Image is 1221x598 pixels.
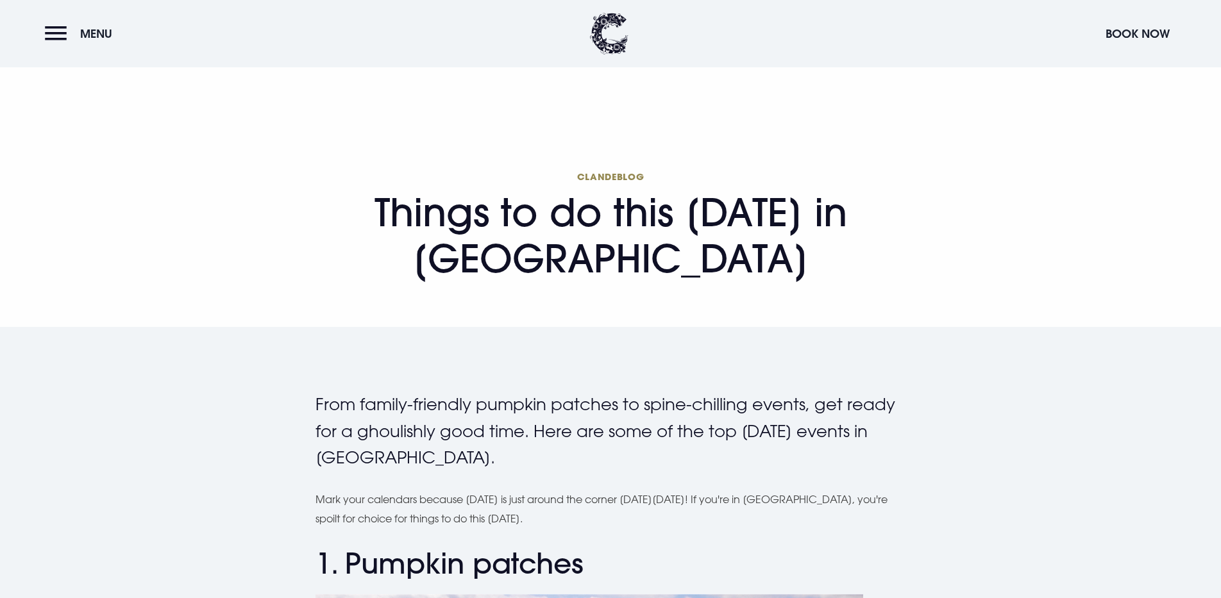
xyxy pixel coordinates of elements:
[1099,20,1176,47] button: Book Now
[45,20,119,47] button: Menu
[590,13,628,54] img: Clandeboye Lodge
[316,170,905,281] h1: Things to do this [DATE] in [GEOGRAPHIC_DATA]
[316,170,905,183] span: Clandeblog
[316,391,905,471] p: From family-friendly pumpkin patches to spine-chilling events, get ready for a ghoulishly good ti...
[316,547,905,581] h2: 1. Pumpkin patches
[316,490,905,529] p: Mark your calendars because [DATE] is just around the corner [DATE][DATE]! If you're in [GEOGRAPH...
[80,26,112,41] span: Menu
